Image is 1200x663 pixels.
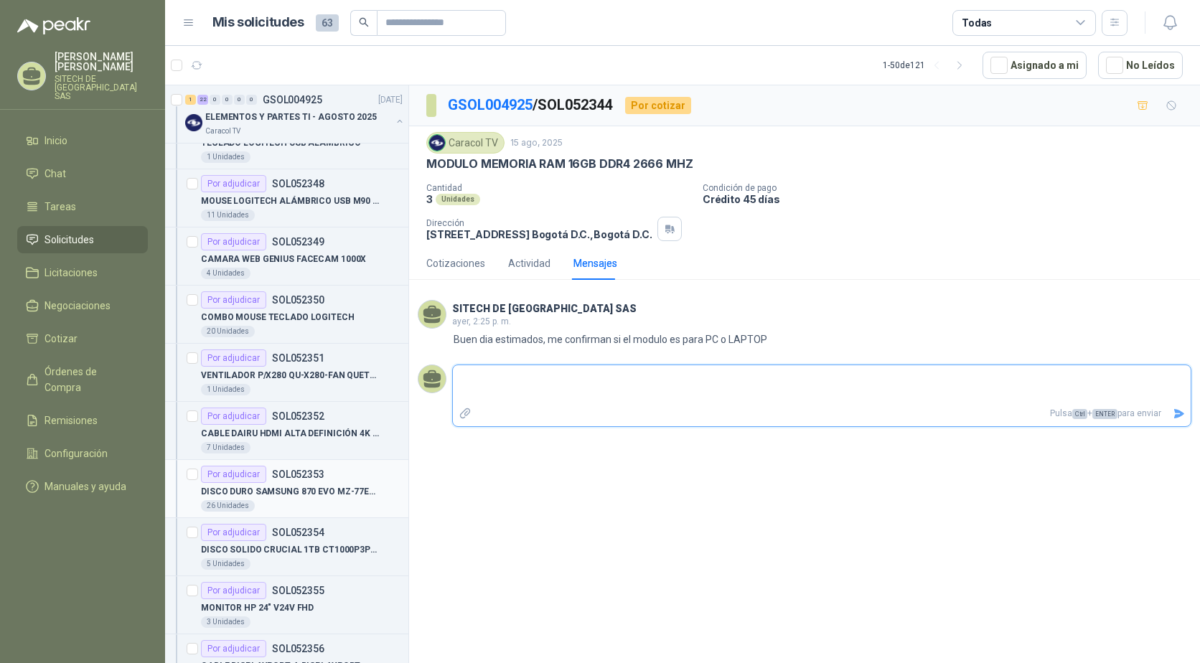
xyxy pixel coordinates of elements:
a: Órdenes de Compra [17,358,148,401]
a: Chat [17,160,148,187]
div: Cotizaciones [426,255,485,271]
span: Tareas [44,199,76,215]
span: ayer, 2:25 p. m. [452,316,511,326]
div: 1 - 50 de 121 [883,54,971,77]
p: Caracol TV [205,126,240,137]
p: 15 ago, 2025 [510,136,563,150]
div: Unidades [436,194,480,205]
p: Cantidad [426,183,691,193]
a: 1 22 0 0 0 0 GSOL004925[DATE] Company LogoELEMENTOS Y PARTES TI - AGOSTO 2025Caracol TV [185,91,406,137]
div: 1 Unidades [201,151,250,163]
p: SOL052355 [272,586,324,596]
button: Enviar [1167,401,1191,426]
div: 26 Unidades [201,500,255,512]
p: CAMARA WEB GENIUS FACECAM 1000X [201,253,366,266]
div: 1 Unidades [201,384,250,395]
p: SOL052354 [272,527,324,537]
p: / SOL052344 [448,94,614,116]
div: 20 Unidades [201,326,255,337]
div: Mensajes [573,255,617,271]
span: Inicio [44,133,67,149]
a: Licitaciones [17,259,148,286]
span: ENTER [1092,409,1117,419]
label: Adjuntar archivos [453,401,477,426]
div: Por adjudicar [201,408,266,425]
a: Por adjudicarSOL052349CAMARA WEB GENIUS FACECAM 1000X4 Unidades [165,227,408,286]
img: Company Logo [429,135,445,151]
p: MODULO MEMORIA RAM 16GB DDR4 2666 MHZ [426,156,693,171]
p: Buen dia estimados, me confirman si el modulo es para PC o LAPTOP [454,331,767,347]
a: GSOL004925 [448,96,533,113]
div: Por adjudicar [201,233,266,250]
div: 4 Unidades [201,268,250,279]
span: Chat [44,166,66,182]
h1: Mis solicitudes [212,12,304,33]
div: Por adjudicar [201,175,266,192]
p: MOUSE LOGITECH ALÁMBRICO USB M90 NEGRO [201,194,380,208]
a: Solicitudes [17,226,148,253]
div: Por adjudicar [201,349,266,367]
div: Por adjudicar [201,291,266,309]
p: [DATE] [378,93,403,107]
div: 0 [222,95,233,105]
span: Cotizar [44,331,78,347]
a: Manuales y ayuda [17,473,148,500]
div: 1 [185,95,196,105]
span: Negociaciones [44,298,111,314]
a: Por adjudicarSOL052348MOUSE LOGITECH ALÁMBRICO USB M90 NEGRO11 Unidades [165,169,408,227]
h3: SITECH DE [GEOGRAPHIC_DATA] SAS [452,305,637,313]
span: search [359,17,369,27]
div: Por adjudicar [201,466,266,483]
button: Asignado a mi [983,52,1087,79]
p: 3 [426,193,433,205]
p: SOL052356 [272,644,324,654]
div: 11 Unidades [201,210,255,221]
p: GSOL004925 [263,95,322,105]
span: Solicitudes [44,232,94,248]
div: Por adjudicar [201,524,266,541]
button: No Leídos [1098,52,1183,79]
a: Remisiones [17,407,148,434]
a: Por adjudicarSOL052353DISCO DURO SAMSUNG 870 EVO MZ-77E1T0 1TB26 Unidades [165,460,408,518]
a: Configuración [17,440,148,467]
div: Actividad [508,255,550,271]
p: SOL052352 [272,411,324,421]
img: Company Logo [185,114,202,131]
a: Cotizar [17,325,148,352]
p: MONITOR HP 24" V24V FHD [201,601,314,615]
p: VENTILADOR P/X280 QU-X280-FAN QUETTERLEE [201,369,380,382]
p: [STREET_ADDRESS] Bogotá D.C. , Bogotá D.C. [426,228,652,240]
p: Condición de pago [703,183,1194,193]
span: Remisiones [44,413,98,428]
div: 0 [210,95,220,105]
span: Órdenes de Compra [44,364,134,395]
p: Crédito 45 días [703,193,1194,205]
span: Manuales y ayuda [44,479,126,494]
div: Por adjudicar [201,640,266,657]
p: SOL052348 [272,179,324,189]
p: SITECH DE [GEOGRAPHIC_DATA] SAS [55,75,148,100]
div: 5 Unidades [201,558,250,570]
div: 3 Unidades [201,616,250,628]
div: 22 [197,95,208,105]
span: Ctrl [1072,409,1087,419]
p: SOL052353 [272,469,324,479]
a: Por adjudicarSOL052351VENTILADOR P/X280 QU-X280-FAN QUETTERLEE1 Unidades [165,344,408,402]
p: [PERSON_NAME] [PERSON_NAME] [55,52,148,72]
a: Por adjudicarSOL052354DISCO SOLIDO CRUCIAL 1TB CT1000P3PSSD5 Unidades [165,518,408,576]
p: SOL052351 [272,353,324,363]
div: Por adjudicar [201,582,266,599]
div: Por cotizar [625,97,691,114]
p: Pulsa + para enviar [477,401,1168,426]
p: SOL052349 [272,237,324,247]
div: Caracol TV [426,132,505,154]
a: Por adjudicarSOL052355MONITOR HP 24" V24V FHD3 Unidades [165,576,408,634]
span: Licitaciones [44,265,98,281]
div: 0 [234,95,245,105]
a: Por adjudicarSOL052352CABLE DAIRU HDMI ALTA DEFINICIÓN 4K 2M7 Unidades [165,402,408,460]
img: Logo peakr [17,17,90,34]
p: Dirección [426,218,652,228]
p: COMBO MOUSE TECLADO LOGITECH [201,311,355,324]
a: Tareas [17,193,148,220]
div: Todas [962,15,992,31]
